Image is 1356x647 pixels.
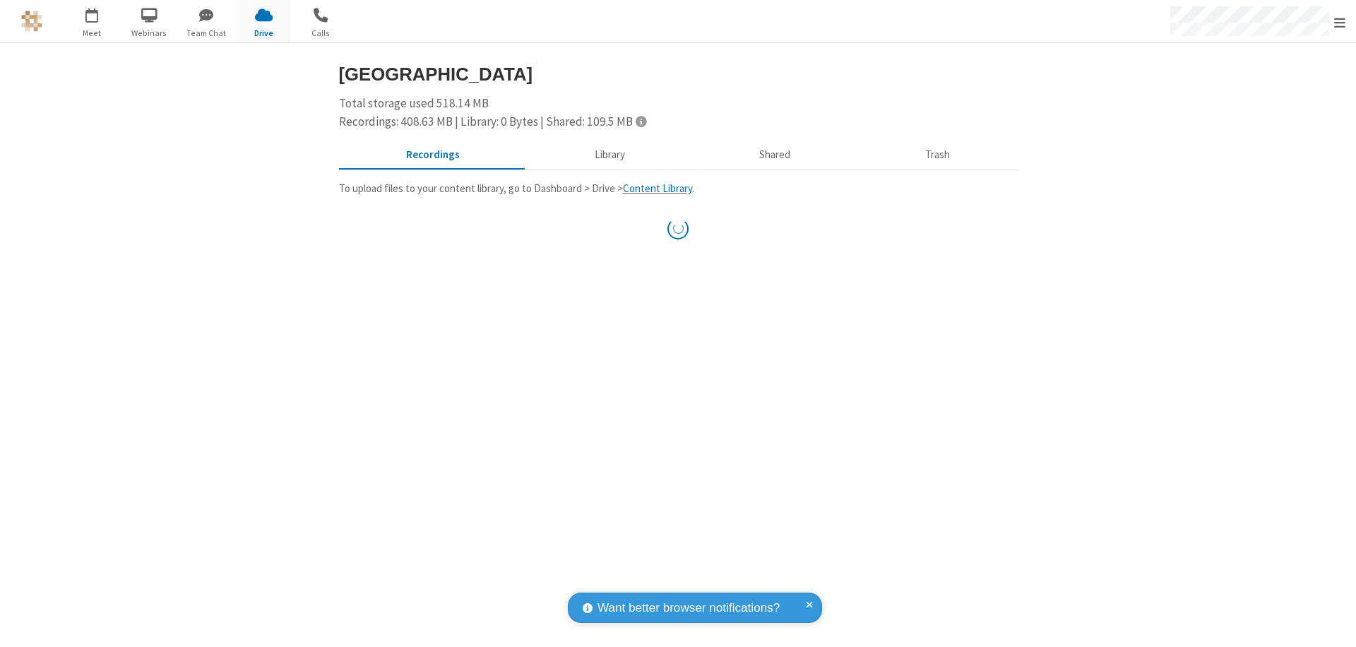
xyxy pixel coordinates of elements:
h3: [GEOGRAPHIC_DATA] [339,64,1018,84]
p: To upload files to your content library, go to Dashboard > Drive > . [339,181,1018,197]
button: Recorded meetings [339,142,528,169]
span: Webinars [123,27,176,40]
iframe: Chat [1321,610,1345,637]
span: Meet [66,27,119,40]
button: Shared during meetings [692,142,858,169]
span: Drive [237,27,290,40]
img: QA Selenium DO NOT DELETE OR CHANGE [21,11,42,32]
span: Want better browser notifications? [597,599,780,617]
div: Recordings: 408.63 MB | Library: 0 Bytes | Shared: 109.5 MB [339,113,1018,131]
span: Calls [295,27,347,40]
button: Trash [858,142,1018,169]
span: Totals displayed include files that have been moved to the trash. [636,115,646,127]
button: Content library [527,142,692,169]
span: Team Chat [180,27,233,40]
a: Content Library [623,182,692,195]
div: Total storage used 518.14 MB [339,95,1018,131]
